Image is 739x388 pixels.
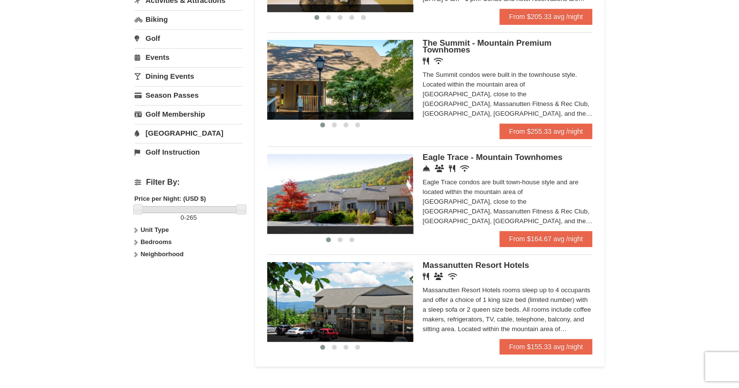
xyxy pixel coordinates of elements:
[423,57,429,65] i: Restaurant
[135,67,243,85] a: Dining Events
[499,339,593,354] a: From $155.33 avg /night
[423,153,563,162] span: Eagle Trace - Mountain Townhomes
[186,214,197,221] span: 265
[140,238,172,246] strong: Bedrooms
[135,105,243,123] a: Golf Membership
[423,38,551,54] span: The Summit - Mountain Premium Townhomes
[460,165,469,172] i: Wireless Internet (free)
[135,86,243,104] a: Season Passes
[449,165,455,172] i: Restaurant
[135,29,243,47] a: Golf
[499,231,593,247] a: From $164.67 avg /night
[435,165,444,172] i: Conference Facilities
[140,250,184,258] strong: Neighborhood
[135,178,243,187] h4: Filter By:
[434,273,443,280] i: Banquet Facilities
[135,48,243,66] a: Events
[135,124,243,142] a: [GEOGRAPHIC_DATA]
[135,10,243,28] a: Biking
[423,261,529,270] span: Massanutten Resort Hotels
[135,195,206,202] strong: Price per Night: (USD $)
[423,165,430,172] i: Concierge Desk
[434,57,443,65] i: Wireless Internet (free)
[499,123,593,139] a: From $255.33 avg /night
[423,177,593,226] div: Eagle Trace condos are built town-house style and are located within the mountain area of [GEOGRA...
[135,143,243,161] a: Golf Instruction
[423,273,429,280] i: Restaurant
[448,273,457,280] i: Wireless Internet (free)
[499,9,593,24] a: From $205.33 avg /night
[423,70,593,119] div: The Summit condos were built in the townhouse style. Located within the mountain area of [GEOGRAP...
[135,213,243,223] label: -
[140,226,169,233] strong: Unit Type
[181,214,184,221] span: 0
[423,285,593,334] div: Massanutten Resort Hotels rooms sleep up to 4 occupants and offer a choice of 1 king size bed (li...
